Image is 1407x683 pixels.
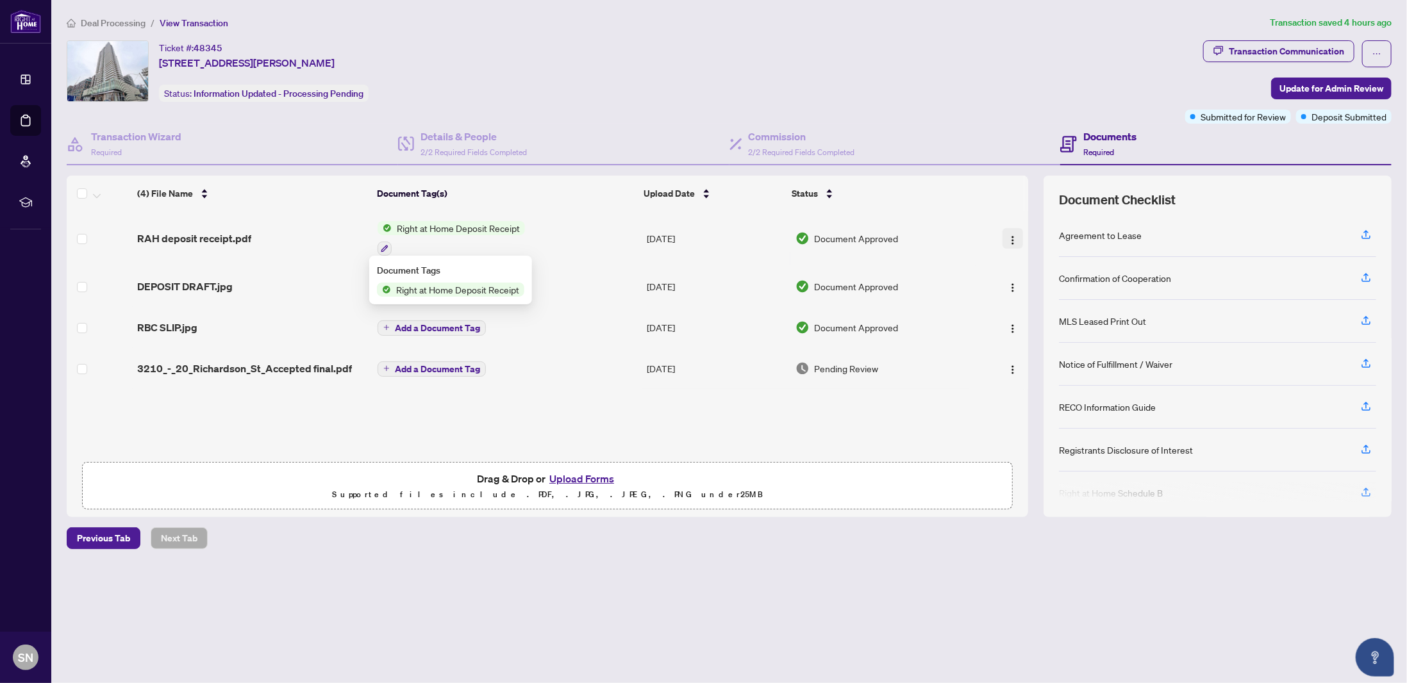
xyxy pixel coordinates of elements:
[642,348,790,389] td: [DATE]
[77,528,130,548] span: Previous Tab
[815,231,899,245] span: Document Approved
[378,360,486,377] button: Add a Document Tag
[137,231,251,246] span: RAH deposit receipt.pdf
[642,266,790,307] td: [DATE]
[795,320,810,334] img: Document Status
[377,263,524,277] div: Document Tags
[1008,235,1018,245] img: Logo
[383,365,390,372] span: plus
[749,129,855,144] h4: Commission
[383,324,390,331] span: plus
[91,147,122,157] span: Required
[1003,228,1023,249] button: Logo
[1008,365,1018,375] img: Logo
[1229,41,1344,62] div: Transaction Communication
[67,19,76,28] span: home
[545,470,618,487] button: Upload Forms
[159,85,369,102] div: Status:
[638,176,787,211] th: Upload Date
[378,319,486,336] button: Add a Document Tag
[159,55,335,70] span: [STREET_ADDRESS][PERSON_NAME]
[644,186,695,201] span: Upload Date
[1083,147,1114,157] span: Required
[391,283,524,297] span: Right at Home Deposit Receipt
[1203,40,1354,62] button: Transaction Communication
[67,41,148,101] img: IMG-C12298974_1.jpg
[159,40,222,55] div: Ticket #:
[642,307,790,348] td: [DATE]
[1008,324,1018,334] img: Logo
[815,279,899,293] span: Document Approved
[1083,129,1136,144] h4: Documents
[378,361,486,377] button: Add a Document Tag
[194,42,222,54] span: 48345
[160,17,228,29] span: View Transaction
[1059,191,1176,209] span: Document Checklist
[395,365,480,374] span: Add a Document Tag
[137,186,193,201] span: (4) File Name
[81,17,146,29] span: Deal Processing
[1059,400,1156,414] div: RECO Information Guide
[1003,276,1023,297] button: Logo
[67,527,140,549] button: Previous Tab
[815,361,879,375] span: Pending Review
[1279,78,1383,99] span: Update for Admin Review
[83,463,1012,510] span: Drag & Drop orUpload FormsSupported files include .PDF, .JPG, .JPEG, .PNG under25MB
[1271,78,1392,99] button: Update for Admin Review
[1008,283,1018,293] img: Logo
[90,487,1004,502] p: Supported files include .PDF, .JPG, .JPEG, .PNG under 25 MB
[1059,271,1171,285] div: Confirmation of Cooperation
[378,221,392,235] img: Status Icon
[1059,443,1193,457] div: Registrants Disclosure of Interest
[749,147,855,157] span: 2/2 Required Fields Completed
[1201,110,1286,124] span: Submitted for Review
[132,176,372,211] th: (4) File Name
[1270,15,1392,30] article: Transaction saved 4 hours ago
[377,283,391,297] img: Status Icon
[1003,358,1023,379] button: Logo
[137,361,352,376] span: 3210_-_20_Richardson_St_Accepted final.pdf
[151,15,154,30] li: /
[795,279,810,293] img: Document Status
[1356,638,1394,677] button: Open asap
[151,527,208,549] button: Next Tab
[378,320,486,336] button: Add a Document Tag
[420,147,527,157] span: 2/2 Required Fields Completed
[395,324,480,333] span: Add a Document Tag
[792,186,818,201] span: Status
[91,129,181,144] h4: Transaction Wizard
[1059,228,1142,242] div: Agreement to Lease
[1003,317,1023,338] button: Logo
[1311,110,1386,124] span: Deposit Submitted
[795,361,810,375] img: Document Status
[815,320,899,334] span: Document Approved
[1372,49,1381,58] span: ellipsis
[137,320,197,335] span: RBC SLIP.jpg
[392,221,525,235] span: Right at Home Deposit Receipt
[137,279,233,294] span: DEPOSIT DRAFT.jpg
[420,129,527,144] h4: Details & People
[378,221,525,256] button: Status IconRight at Home Deposit Receipt
[18,648,33,666] span: SN
[194,88,363,99] span: Information Updated - Processing Pending
[477,470,618,487] span: Drag & Drop or
[642,211,790,266] td: [DATE]
[795,231,810,245] img: Document Status
[1059,357,1172,371] div: Notice of Fulfillment / Waiver
[10,10,41,33] img: logo
[787,176,972,211] th: Status
[1059,314,1146,328] div: MLS Leased Print Out
[372,176,638,211] th: Document Tag(s)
